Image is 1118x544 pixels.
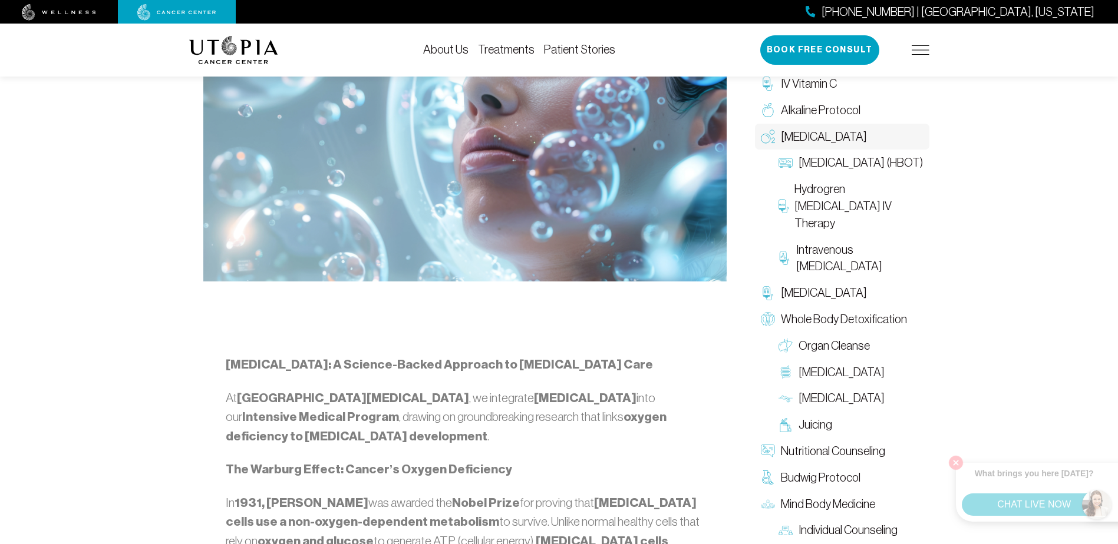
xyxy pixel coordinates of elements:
img: Oxygen Therapy [761,130,775,144]
span: [MEDICAL_DATA] [781,128,867,145]
img: Intravenous Ozone Therapy [779,251,791,265]
span: [MEDICAL_DATA] [781,284,867,301]
span: [PHONE_NUMBER] | [GEOGRAPHIC_DATA], [US_STATE] [822,4,1094,21]
strong: [MEDICAL_DATA] [534,390,636,406]
img: Mind Body Medicine [761,497,775,511]
p: At , we integrate into our , drawing on groundbreaking research that links . [226,389,704,446]
a: [MEDICAL_DATA] [773,359,929,386]
a: IV Vitamin C [755,71,929,97]
span: Individual Counseling [799,522,898,539]
a: [MEDICAL_DATA] [773,385,929,412]
a: [PHONE_NUMBER] | [GEOGRAPHIC_DATA], [US_STATE] [806,4,1094,21]
img: Chelation Therapy [761,286,775,300]
a: Patient Stories [544,43,615,56]
strong: Intensive Medical Program [242,409,399,424]
span: Nutritional Counseling [781,443,885,460]
strong: 1931, [PERSON_NAME] [235,495,368,510]
img: Individual Counseling [779,523,793,538]
a: Nutritional Counseling [755,438,929,465]
img: Lymphatic Massage [779,392,793,406]
img: Juicing [779,418,793,432]
img: cancer center [137,4,216,21]
img: IV Vitamin C [761,77,775,91]
a: [MEDICAL_DATA] [755,124,929,150]
a: Organ Cleanse [773,333,929,359]
a: Juicing [773,412,929,438]
img: Colon Therapy [779,365,793,379]
a: Individual Counseling [773,517,929,543]
a: Intravenous [MEDICAL_DATA] [773,237,929,280]
span: Alkaline Protocol [781,102,860,119]
img: Budwig Protocol [761,470,775,485]
img: Nutritional Counseling [761,444,775,458]
span: Organ Cleanse [799,337,870,354]
a: [MEDICAL_DATA] (HBOT) [773,150,929,176]
span: Juicing [799,416,832,433]
img: Alkaline Protocol [761,103,775,117]
span: [MEDICAL_DATA] [799,390,885,407]
img: logo [189,36,278,64]
strong: Nobel Prize [452,495,520,510]
img: Whole Body Detoxification [761,312,775,326]
a: Alkaline Protocol [755,97,929,124]
strong: oxygen deficiency to [MEDICAL_DATA] development [226,409,667,444]
img: Hydrogren Peroxide IV Therapy [779,199,789,213]
img: icon-hamburger [912,45,929,55]
a: Whole Body Detoxification [755,306,929,333]
img: Hyperbaric Oxygen Therapy (HBOT) [779,156,793,170]
img: wellness [22,4,96,21]
span: Whole Body Detoxification [781,311,907,328]
a: Treatments [478,43,535,56]
img: Organ Cleanse [779,339,793,353]
a: Budwig Protocol [755,465,929,491]
span: Hydrogren [MEDICAL_DATA] IV Therapy [794,181,924,231]
span: Mind Body Medicine [781,496,875,513]
strong: The Warburg Effect: Cancer’s Oxygen Deficiency [226,462,513,477]
strong: [MEDICAL_DATA]: A Science-Backed Approach to [MEDICAL_DATA] Care [226,357,653,372]
a: Mind Body Medicine [755,491,929,518]
a: [MEDICAL_DATA] [755,280,929,306]
span: Intravenous [MEDICAL_DATA] [796,241,923,276]
button: Book Free Consult [760,35,879,65]
a: About Us [423,43,469,56]
span: IV Vitamin C [781,75,837,92]
span: [MEDICAL_DATA] (HBOT) [799,154,923,171]
span: [MEDICAL_DATA] [799,364,885,381]
span: Budwig Protocol [781,469,860,486]
a: Hydrogren [MEDICAL_DATA] IV Therapy [773,176,929,236]
strong: [GEOGRAPHIC_DATA][MEDICAL_DATA] [237,390,469,406]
